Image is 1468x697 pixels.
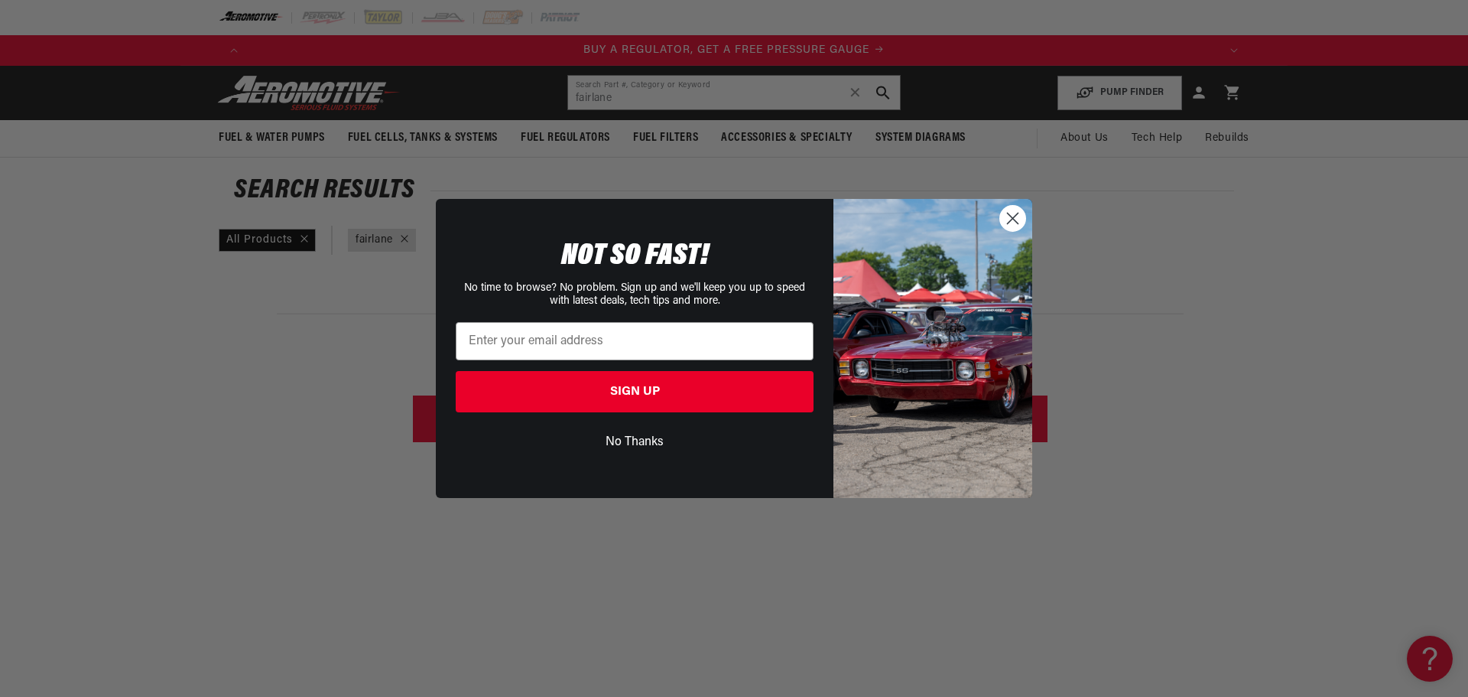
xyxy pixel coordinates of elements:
[456,428,814,457] button: No Thanks
[456,322,814,360] input: Enter your email address
[561,241,709,272] span: NOT SO FAST!
[833,199,1032,497] img: 85cdd541-2605-488b-b08c-a5ee7b438a35.jpeg
[464,282,805,307] span: No time to browse? No problem. Sign up and we'll keep you up to speed with latest deals, tech tip...
[456,371,814,412] button: SIGN UP
[999,205,1026,232] button: Close dialog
